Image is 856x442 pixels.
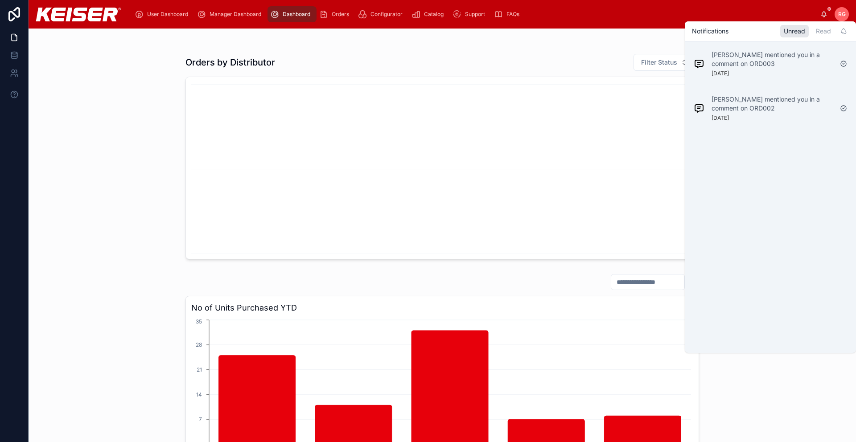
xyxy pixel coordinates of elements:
[191,302,693,314] h3: No of Units Purchased YTD
[283,11,310,18] span: Dashboard
[465,11,485,18] span: Support
[370,11,403,18] span: Configurator
[634,54,695,71] button: Select Button
[491,6,526,22] a: FAQs
[210,11,261,18] span: Manager Dashboard
[196,341,202,348] tspan: 28
[409,6,450,22] a: Catalog
[128,4,820,24] div: scrollable content
[147,11,188,18] span: User Dashboard
[197,366,202,373] tspan: 21
[194,6,267,22] a: Manager Dashboard
[191,82,693,254] div: chart
[712,50,833,68] p: [PERSON_NAME] mentioned you in a comment on ORD003
[694,58,704,69] img: Notification icon
[712,95,833,113] p: [PERSON_NAME] mentioned you in a comment on ORD002
[332,11,349,18] span: Orders
[355,6,409,22] a: Configurator
[317,6,355,22] a: Orders
[838,11,846,18] span: RG
[424,11,444,18] span: Catalog
[694,103,704,114] img: Notification icon
[36,8,121,21] img: App logo
[196,391,202,398] tspan: 14
[506,11,519,18] span: FAQs
[450,6,491,22] a: Support
[199,416,202,422] tspan: 7
[812,25,835,37] div: Read
[712,115,729,122] p: [DATE]
[692,27,728,36] h1: Notifications
[196,318,202,325] tspan: 35
[641,58,677,67] span: Filter Status
[132,6,194,22] a: User Dashboard
[780,25,809,37] div: Unread
[712,70,729,77] p: [DATE]
[267,6,317,22] a: Dashboard
[185,56,275,69] h1: Orders by Distributor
